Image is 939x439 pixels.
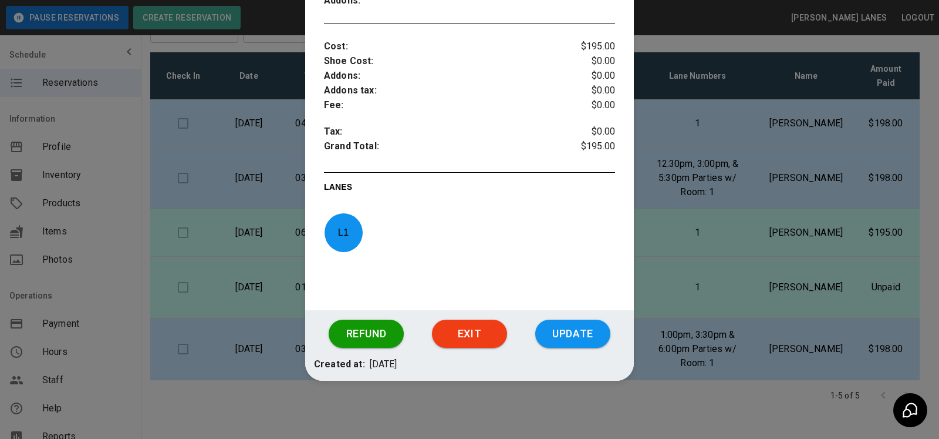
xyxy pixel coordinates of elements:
p: $0.00 [566,69,615,83]
p: Addons : [324,69,566,83]
p: $0.00 [566,83,615,98]
p: Grand Total : [324,139,566,157]
p: Addons tax : [324,83,566,98]
p: $0.00 [566,54,615,69]
p: Fee : [324,98,566,113]
p: Shoe Cost : [324,54,566,69]
p: $195.00 [566,39,615,54]
p: [DATE] [370,357,397,372]
button: Update [535,320,610,348]
p: L 1 [324,219,363,246]
p: $0.00 [566,125,615,139]
p: Tax : [324,125,566,139]
button: Exit [432,320,507,348]
p: Created at: [314,357,365,372]
p: $195.00 [566,139,615,157]
p: LANES [324,181,615,197]
p: $0.00 [566,98,615,113]
p: Cost : [324,39,566,54]
button: Refund [329,320,404,348]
